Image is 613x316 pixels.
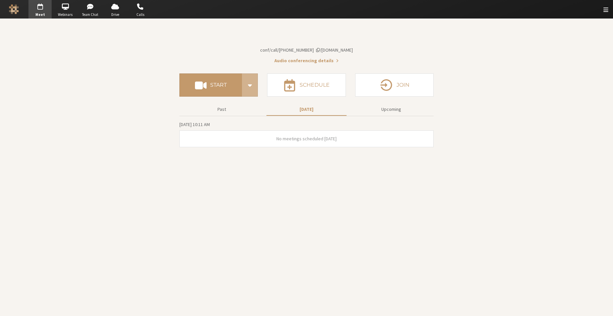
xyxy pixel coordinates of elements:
h4: Start [210,82,227,88]
span: Team Chat [79,12,102,18]
span: Calls [129,12,152,18]
button: Join [355,73,434,97]
span: Webinars [54,12,77,18]
span: No meetings scheduled [DATE] [276,136,337,142]
span: Meet [28,12,52,18]
section: Today's Meetings [179,121,434,147]
button: Start [179,73,242,97]
section: Account details [179,30,434,64]
button: [DATE] [266,104,347,115]
span: [DATE] 10:11 AM [179,121,210,127]
span: Copy my meeting room link [260,47,353,53]
h4: Join [397,82,409,88]
button: Audio conferencing details [274,57,339,64]
img: Iotum [9,4,19,14]
button: Past [182,104,262,115]
button: Schedule [267,73,346,97]
span: Drive [104,12,127,18]
div: Start conference options [242,73,258,97]
button: Upcoming [351,104,431,115]
button: Copy my meeting room linkCopy my meeting room link [260,47,353,54]
h4: Schedule [300,82,330,88]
